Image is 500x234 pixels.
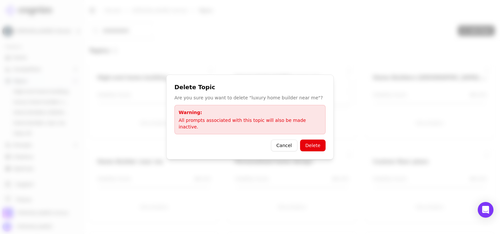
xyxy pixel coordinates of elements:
[174,94,326,101] p: Are you sure you want to delete "luxury home builder near me"?
[179,109,321,116] p: Warning:
[271,140,297,151] button: Cancel
[174,83,326,92] h2: Delete Topic
[300,140,326,151] button: Delete
[179,117,321,130] p: All prompts associated with this topic will also be made inactive.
